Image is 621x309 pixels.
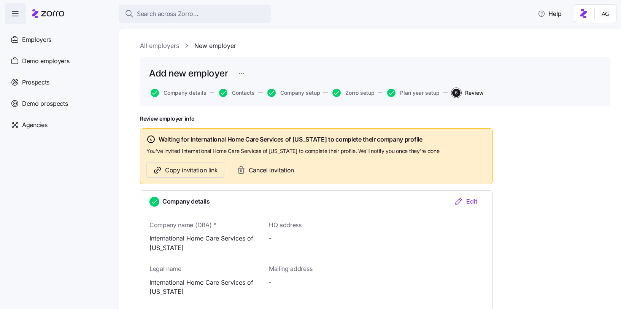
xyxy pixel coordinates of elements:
[149,220,216,230] span: Company name (DBA) *
[140,115,493,122] h1: Review employer info
[149,67,228,79] h1: Add new employer
[146,147,486,155] span: You've invited International Home Care Services of [US_STATE] to complete their profile. We'll no...
[22,99,68,108] span: Demo prospects
[22,78,49,87] span: Prospects
[159,135,422,144] span: Waiting for International Home Care Services of [US_STATE] to complete their company profile
[452,89,484,97] button: 6Review
[331,89,375,97] a: Zorro setup
[22,35,51,45] span: Employers
[22,56,70,66] span: Demo employers
[266,89,320,97] a: Company setup
[465,90,484,96] span: Review
[448,197,483,206] button: Edit
[119,5,271,23] button: Search across Zorro...
[269,234,492,243] span: -
[219,89,255,97] button: Contacts
[249,166,294,175] span: Cancel invitation
[146,162,224,178] button: Copy invitation link
[538,9,562,18] span: Help
[5,114,113,135] a: Agencies
[454,197,477,206] div: Edit
[5,50,113,72] a: Demo employers
[532,6,568,21] button: Help
[386,89,440,97] a: Plan year setup
[269,220,302,230] span: HQ address
[140,41,179,51] a: All employers
[232,90,255,96] span: Contacts
[332,89,375,97] button: Zorro setup
[280,90,320,96] span: Company setup
[149,264,181,274] span: Legal name
[599,8,611,20] img: 5fc55c57e0610270ad857448bea2f2d5
[387,89,440,97] button: Plan year setup
[165,166,218,175] span: Copy invitation link
[400,90,440,96] span: Plan year setup
[267,89,320,97] button: Company setup
[162,197,210,206] span: Company details
[194,41,236,51] a: New employer
[164,90,206,96] span: Company details
[269,264,312,274] span: Mailing address
[5,93,113,114] a: Demo prospects
[5,72,113,93] a: Prospects
[149,234,254,253] span: International Home Care Services of [US_STATE]
[5,29,113,50] a: Employers
[149,89,206,97] a: Company details
[218,89,255,97] a: Contacts
[451,89,484,97] a: 6Review
[22,120,47,130] span: Agencies
[149,278,254,297] span: International Home Care Services of [US_STATE]
[137,9,199,19] span: Search across Zorro...
[452,89,461,97] span: 6
[269,278,492,287] span: -
[230,163,300,177] button: Cancel invitation
[151,89,206,97] button: Company details
[345,90,375,96] span: Zorro setup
